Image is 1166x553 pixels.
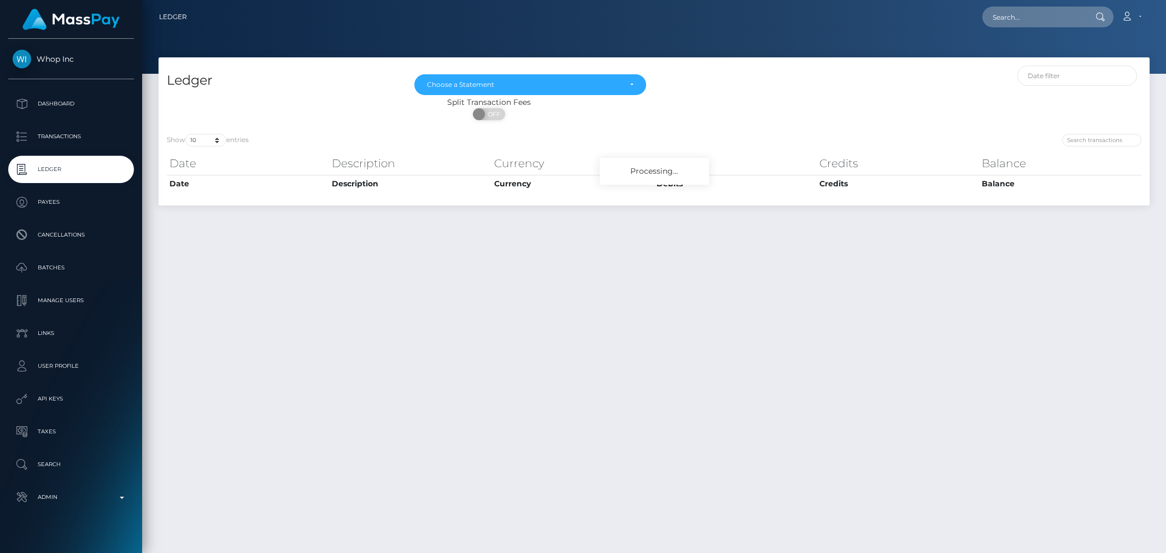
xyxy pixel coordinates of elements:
[8,54,134,64] span: Whop Inc
[817,175,979,192] th: Credits
[13,50,31,68] img: Whop Inc
[8,156,134,183] a: Ledger
[8,123,134,150] a: Transactions
[979,175,1141,192] th: Balance
[491,152,654,174] th: Currency
[979,152,1141,174] th: Balance
[1062,134,1141,146] input: Search transactions
[8,320,134,347] a: Links
[1017,66,1137,86] input: Date filter
[654,175,816,192] th: Debits
[13,194,130,210] p: Payees
[8,385,134,413] a: API Keys
[8,90,134,117] a: Dashboard
[329,152,491,174] th: Description
[13,292,130,309] p: Manage Users
[13,161,130,178] p: Ledger
[8,451,134,478] a: Search
[159,97,819,108] div: Split Transaction Fees
[13,391,130,407] p: API Keys
[8,254,134,281] a: Batches
[414,74,646,95] button: Choose a Statement
[13,96,130,112] p: Dashboard
[167,152,329,174] th: Date
[13,423,130,440] p: Taxes
[427,80,620,89] div: Choose a Statement
[13,358,130,374] p: User Profile
[185,134,226,146] select: Showentries
[491,175,654,192] th: Currency
[13,489,130,505] p: Admin
[654,152,816,174] th: Debits
[13,128,130,145] p: Transactions
[817,152,979,174] th: Credits
[159,5,187,28] a: Ledger
[167,134,249,146] label: Show entries
[479,108,506,120] span: OFF
[13,456,130,473] p: Search
[13,325,130,342] p: Links
[8,418,134,445] a: Taxes
[13,227,130,243] p: Cancellations
[8,189,134,216] a: Payees
[167,175,329,192] th: Date
[600,158,709,185] div: Processing...
[167,71,398,90] h4: Ledger
[8,287,134,314] a: Manage Users
[329,175,491,192] th: Description
[8,484,134,511] a: Admin
[982,7,1085,27] input: Search...
[22,9,120,30] img: MassPay Logo
[8,352,134,380] a: User Profile
[8,221,134,249] a: Cancellations
[13,260,130,276] p: Batches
